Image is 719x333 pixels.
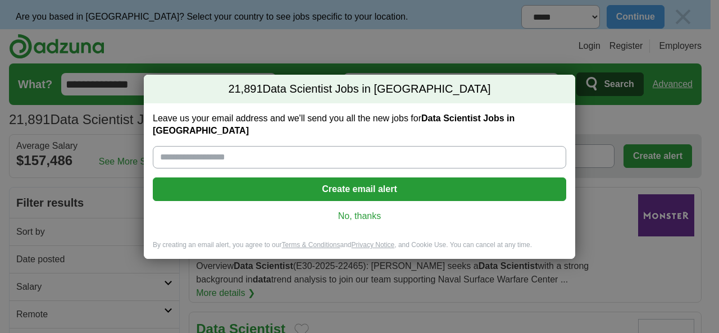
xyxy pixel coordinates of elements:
button: Create email alert [153,177,566,201]
a: Privacy Notice [352,241,395,249]
div: By creating an email alert, you agree to our and , and Cookie Use. You can cancel at any time. [144,240,575,259]
a: Terms & Conditions [281,241,340,249]
a: No, thanks [162,210,557,222]
h2: Data Scientist Jobs in [GEOGRAPHIC_DATA] [144,75,575,104]
span: 21,891 [228,81,262,97]
label: Leave us your email address and we'll send you all the new jobs for [153,112,566,137]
